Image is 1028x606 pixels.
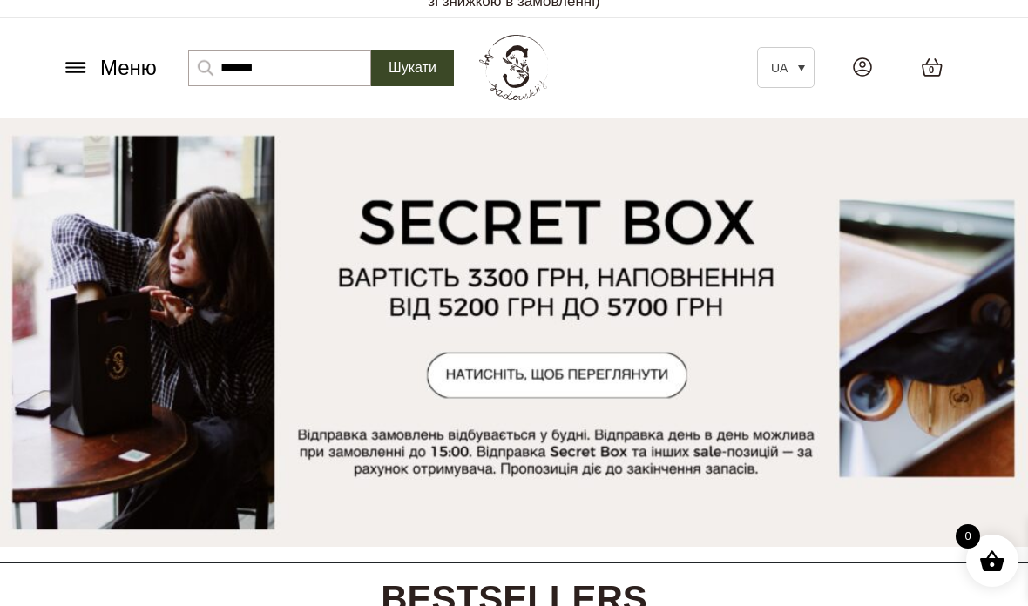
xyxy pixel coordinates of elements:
img: BY SADOVSKIY [479,35,549,100]
span: 0 [956,524,980,549]
button: Меню [57,51,162,84]
a: 0 [903,40,961,95]
span: UA [771,61,788,75]
a: UA [757,47,815,88]
span: 0 [929,63,934,77]
span: Меню [100,52,157,84]
button: Шукати [371,50,454,86]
